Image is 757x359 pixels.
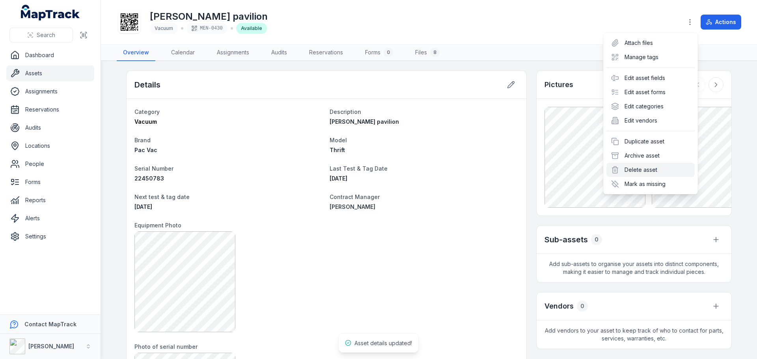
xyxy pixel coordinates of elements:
div: Edit asset forms [606,85,695,99]
div: Duplicate asset [606,134,695,149]
div: Edit vendors [606,113,695,128]
div: Archive asset [606,149,695,163]
div: Manage tags [606,50,695,64]
div: Mark as missing [606,177,695,191]
div: Delete asset [606,163,695,177]
div: Edit asset fields [606,71,695,85]
span: Asset details updated! [354,340,412,346]
div: Edit categories [606,99,695,113]
div: Attach files [606,36,695,50]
